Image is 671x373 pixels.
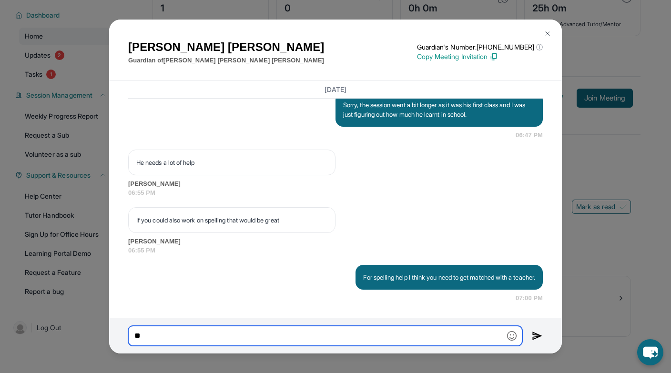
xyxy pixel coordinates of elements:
[128,39,324,56] h1: [PERSON_NAME] [PERSON_NAME]
[128,237,543,246] span: [PERSON_NAME]
[489,52,498,61] img: Copy Icon
[507,331,517,341] img: Emoji
[516,131,543,140] span: 06:47 PM
[536,42,543,52] span: ⓘ
[128,179,543,189] span: [PERSON_NAME]
[128,56,324,65] p: Guardian of [PERSON_NAME] [PERSON_NAME] [PERSON_NAME]
[343,100,535,119] p: Sorry, the session went a bit longer as it was his first class and I was just figuring out how mu...
[136,158,327,167] p: He needs a lot of help
[128,188,543,198] span: 06:55 PM
[637,339,663,365] button: chat-button
[128,246,543,255] span: 06:55 PM
[532,330,543,342] img: Send icon
[363,272,535,282] p: For spelling help I think you need to get matched with a teacher.
[417,42,543,52] p: Guardian's Number: [PHONE_NUMBER]
[544,30,551,38] img: Close Icon
[128,85,543,94] h3: [DATE]
[417,52,543,61] p: Copy Meeting Invitation
[516,293,543,303] span: 07:00 PM
[136,215,327,225] p: If you could also work on spelling that would be great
